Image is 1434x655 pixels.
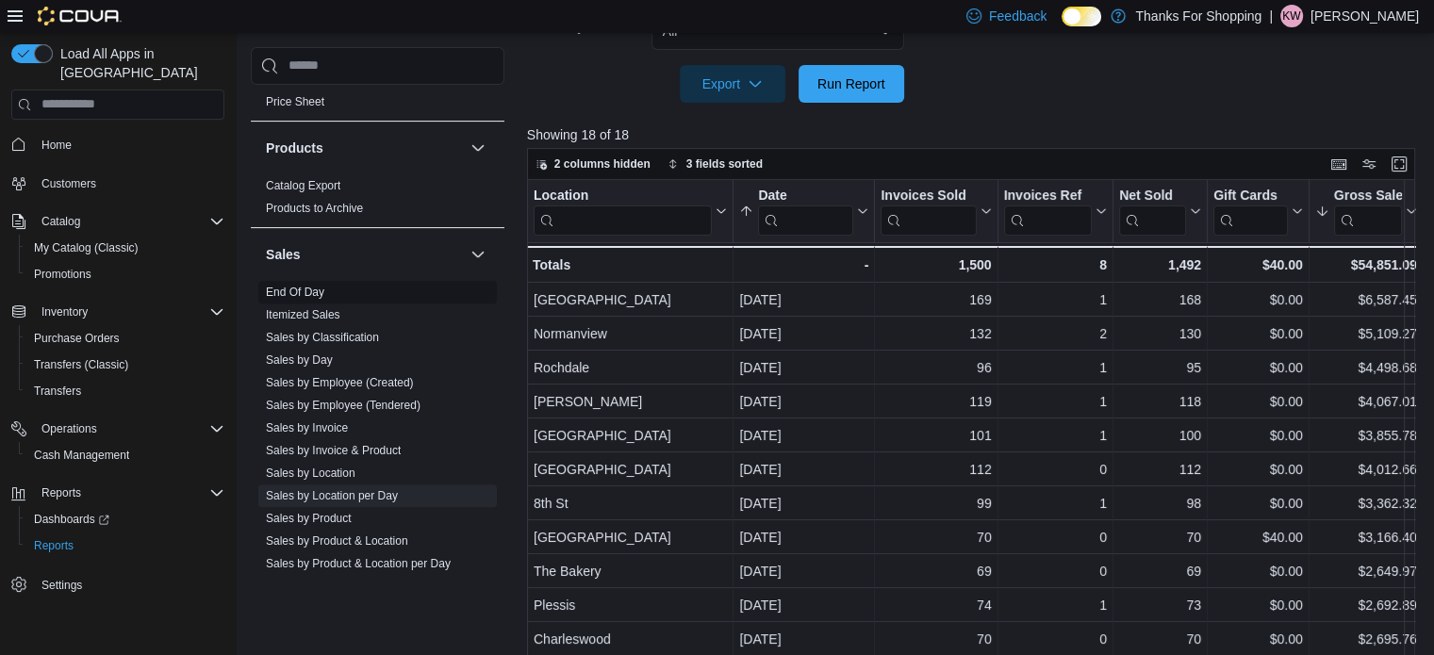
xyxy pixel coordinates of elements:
button: Keyboard shortcuts [1327,153,1350,175]
span: Catalog [34,210,224,233]
span: Sales by Product & Location per Day [266,556,451,571]
p: Showing 18 of 18 [527,125,1425,144]
div: [GEOGRAPHIC_DATA] [534,424,727,447]
span: Reports [41,485,81,500]
div: [GEOGRAPHIC_DATA] [534,288,727,311]
button: Invoices Ref [1003,187,1106,235]
div: Gross Sales [1334,187,1402,205]
span: Reports [26,534,224,557]
span: 3 fields sorted [686,156,763,172]
span: Sales by Employee (Tendered) [266,398,420,413]
button: Catalog [34,210,88,233]
div: $0.00 [1213,424,1303,447]
span: Reports [34,482,224,504]
div: 1 [1003,288,1106,311]
div: $6,587.45 [1315,288,1417,311]
div: 96 [881,356,991,379]
nav: Complex example [11,123,224,647]
div: [DATE] [739,390,868,413]
div: 1 [1003,594,1106,616]
div: Normanview [534,322,727,345]
button: 2 columns hidden [528,153,658,175]
div: 69 [881,560,991,582]
span: Catalog [41,214,80,229]
span: Price Sheet [266,94,324,109]
div: Date [758,187,853,235]
span: Purchase Orders [26,327,224,350]
div: Net Sold [1119,187,1186,235]
span: Transfers [34,384,81,399]
div: 130 [1119,322,1201,345]
button: Sales [266,245,463,264]
div: Pricing [251,90,504,121]
div: 1,492 [1119,254,1201,276]
span: KW [1282,5,1300,27]
span: Promotions [26,263,224,286]
div: [DATE] [739,560,868,582]
button: 3 fields sorted [660,153,770,175]
span: Sales by Product & Location [266,533,408,549]
span: Customers [41,176,96,191]
span: Promotions [34,267,91,282]
button: Inventory [4,299,232,325]
span: Purchase Orders [34,331,120,346]
div: $40.00 [1213,526,1303,549]
span: Dark Mode [1062,26,1063,27]
button: Products [266,139,463,157]
button: Enter fullscreen [1388,153,1410,175]
img: Cova [38,7,122,25]
div: $0.00 [1213,288,1303,311]
span: Run Report [817,74,885,93]
a: Catalog Export [266,179,340,192]
button: Products [467,137,489,159]
a: Itemized Sales [266,308,340,321]
div: 118 [1119,390,1201,413]
div: $0.00 [1213,458,1303,481]
a: Sales by Product [266,512,352,525]
div: $0.00 [1213,322,1303,345]
div: $3,166.40 [1315,526,1417,549]
div: 70 [1119,526,1201,549]
div: $40.00 [1213,254,1303,276]
button: Net Sold [1119,187,1201,235]
div: [PERSON_NAME] [534,390,727,413]
button: Transfers (Classic) [19,352,232,378]
button: Catalog [4,208,232,235]
span: Feedback [989,7,1047,25]
span: Catalog Export [266,178,340,193]
button: Transfers [19,378,232,404]
div: $0.00 [1213,356,1303,379]
div: 1,500 [881,254,991,276]
div: Gross Sales [1334,187,1402,235]
span: My Catalog (Classic) [26,237,224,259]
div: Kennedy Wilson [1280,5,1303,27]
div: 1 [1003,390,1106,413]
a: Promotions [26,263,99,286]
a: Sales by Invoice [266,421,348,434]
a: Customers [34,172,104,195]
div: Charleswood [534,628,727,650]
button: Gross Sales [1315,187,1417,235]
div: 0 [1003,560,1106,582]
span: Sales by Location [266,466,355,481]
button: Operations [4,416,232,442]
p: | [1269,5,1273,27]
a: End Of Day [266,286,324,299]
span: Sales by Invoice [266,420,348,435]
button: Operations [34,418,105,440]
div: $0.00 [1213,594,1303,616]
div: [GEOGRAPHIC_DATA] [534,458,727,481]
span: Products to Archive [266,201,363,216]
button: My Catalog (Classic) [19,235,232,261]
a: Dashboards [26,508,117,531]
button: Inventory [34,301,95,323]
div: $0.00 [1213,390,1303,413]
div: [DATE] [739,628,868,650]
span: Operations [34,418,224,440]
div: Gift Card Sales [1213,187,1288,235]
div: [DATE] [739,356,868,379]
span: Inventory [34,301,224,323]
span: Reports [34,538,74,553]
span: Transfers (Classic) [26,353,224,376]
div: Invoices Sold [881,187,976,205]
